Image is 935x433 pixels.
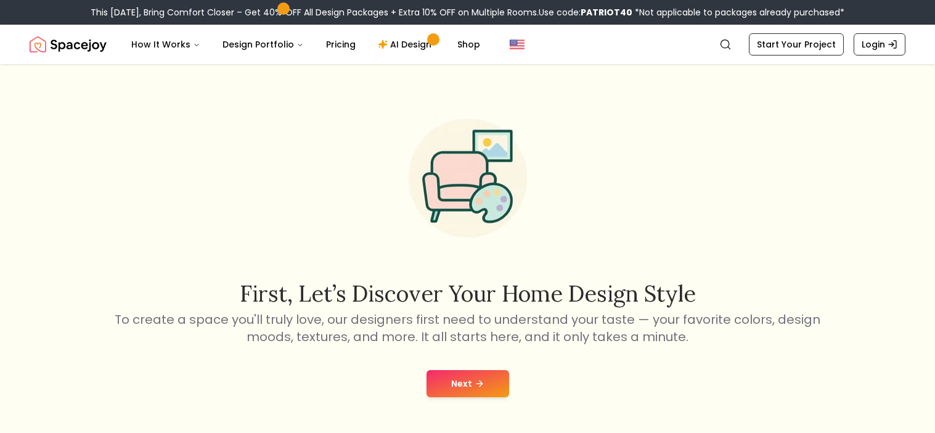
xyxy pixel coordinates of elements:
a: Shop [447,32,490,57]
span: *Not applicable to packages already purchased* [632,6,844,19]
a: Spacejoy [30,32,107,57]
span: Use code: [539,6,632,19]
img: Spacejoy Logo [30,32,107,57]
p: To create a space you'll truly love, our designers first need to understand your taste — your fav... [113,311,823,345]
img: United States [510,37,525,52]
a: Pricing [316,32,365,57]
nav: Main [121,32,490,57]
button: Design Portfolio [213,32,314,57]
b: PATRIOT40 [581,6,632,19]
button: How It Works [121,32,210,57]
nav: Global [30,25,905,64]
button: Next [427,370,509,397]
a: Login [854,33,905,56]
a: Start Your Project [749,33,844,56]
h2: First, let’s discover your home design style [113,281,823,306]
img: Start Style Quiz Illustration [389,99,547,257]
a: AI Design [368,32,445,57]
div: This [DATE], Bring Comfort Closer – Get 40% OFF All Design Packages + Extra 10% OFF on Multiple R... [91,6,844,19]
